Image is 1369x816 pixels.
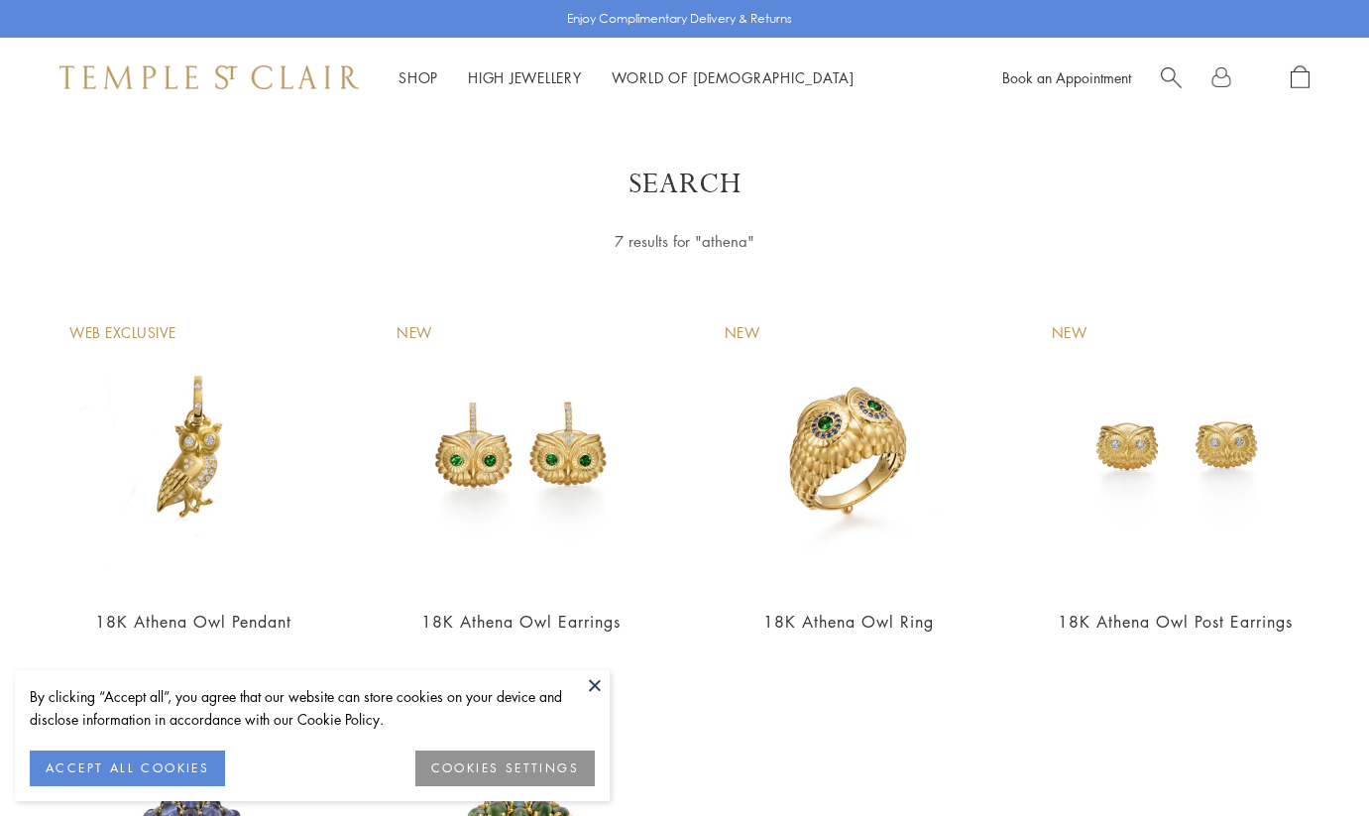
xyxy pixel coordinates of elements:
p: Enjoy Complimentary Delivery & Returns [567,9,792,29]
div: By clicking “Accept all”, you agree that our website can store cookies on your device and disclos... [30,685,595,731]
a: 18K Athena Owl Ring [763,611,934,633]
a: World of [DEMOGRAPHIC_DATA]World of [DEMOGRAPHIC_DATA] [612,67,855,87]
div: New [397,322,432,344]
a: High JewelleryHigh Jewellery [468,67,582,87]
div: Web Exclusive [69,322,176,344]
a: 18K Athena Owl Pendant [95,611,291,633]
img: 18K Athena Owl Pendant [50,302,337,590]
img: 18K Athena Owl Post Earrings [1032,302,1319,590]
div: New [725,322,760,344]
button: COOKIES SETTINGS [415,751,595,786]
a: 18K Athena Owl Post Earrings [1058,611,1293,633]
img: Temple St. Clair [59,65,359,89]
h1: Search [79,167,1290,202]
nav: Main navigation [399,65,855,90]
button: ACCEPT ALL COOKIES [30,751,225,786]
a: Search [1161,65,1182,90]
a: Open Shopping Bag [1291,65,1310,90]
a: Book an Appointment [1002,67,1131,87]
img: E36186-OWLTG [377,302,664,590]
img: R36865-OWLTGBS [705,302,992,590]
div: New [1052,322,1087,344]
a: 18K Athena Owl Earrings [421,611,621,633]
div: 7 results for "athena" [422,229,948,254]
a: ShopShop [399,67,438,87]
